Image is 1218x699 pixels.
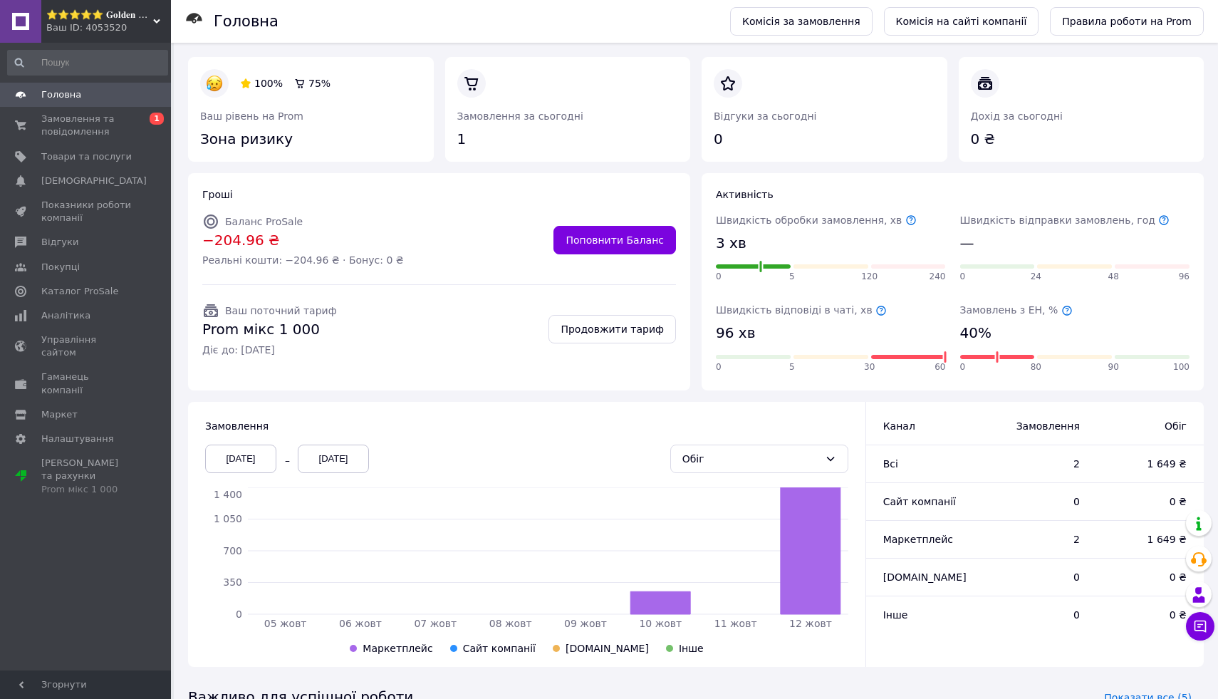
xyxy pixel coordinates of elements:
[935,361,945,373] span: 60
[264,618,307,629] tspan: 05 жовт
[41,483,132,496] div: Prom мікс 1 000
[41,309,90,322] span: Аналітика
[1050,7,1204,36] a: Правила роботи на Prom
[1108,532,1187,547] span: 1 649 ₴
[150,113,164,125] span: 1
[214,489,242,500] tspan: 1 400
[716,189,774,200] span: Активність
[1179,271,1190,283] span: 96
[682,451,819,467] div: Обіг
[41,371,132,396] span: Гаманець компанії
[1108,419,1187,433] span: Обіг
[996,495,1080,509] span: 0
[716,304,887,316] span: Швидкість відповіді в чаті, хв
[41,408,78,421] span: Маркет
[489,618,532,629] tspan: 08 жовт
[41,333,132,359] span: Управління сайтом
[463,643,536,654] span: Сайт компанії
[41,236,78,249] span: Відгуки
[564,618,607,629] tspan: 09 жовт
[883,420,915,432] span: Канал
[884,7,1039,36] a: Комісія на сайті компанії
[730,7,873,36] a: Комісія за замовлення
[883,458,898,470] span: Всi
[1186,612,1214,641] button: Чат з покупцем
[339,618,382,629] tspan: 06 жовт
[41,285,118,298] span: Каталог ProSale
[202,343,337,357] span: Діє до: [DATE]
[298,445,369,473] div: [DATE]
[996,532,1080,547] span: 2
[205,420,269,432] span: Замовлення
[1108,608,1187,622] span: 0 ₴
[214,513,242,524] tspan: 1 050
[41,175,147,187] span: [DEMOGRAPHIC_DATA]
[960,361,966,373] span: 0
[883,609,908,621] span: Інше
[996,570,1080,584] span: 0
[960,304,1073,316] span: Замовлень з ЕН, %
[225,216,303,227] span: Баланс ProSale
[41,88,81,101] span: Головна
[789,271,795,283] span: 5
[202,189,233,200] span: Гроші
[716,271,722,283] span: 0
[553,226,676,254] a: Поповнити Баланс
[414,618,457,629] tspan: 07 жовт
[930,271,946,283] span: 240
[363,643,432,654] span: Маркетплейс
[789,618,832,629] tspan: 12 жовт
[716,323,755,343] span: 96 хв
[202,253,404,267] span: Реальні кошти: −204.96 ₴ · Бонус: 0 ₴
[679,643,704,654] span: Інше
[254,78,283,89] span: 100%
[223,576,242,588] tspan: 350
[46,21,171,34] div: Ваш ID: 4053520
[883,534,953,545] span: Маркетплейс
[883,571,967,583] span: [DOMAIN_NAME]
[225,305,337,316] span: Ваш поточний тариф
[41,433,114,445] span: Налаштування
[716,233,746,254] span: 3 хв
[214,13,279,30] h1: Головна
[1031,271,1041,283] span: 24
[223,545,242,556] tspan: 700
[41,150,132,163] span: Товари та послуги
[1173,361,1190,373] span: 100
[639,618,682,629] tspan: 10 жовт
[883,496,956,507] span: Сайт компанії
[205,445,276,473] div: [DATE]
[46,9,153,21] span: ⭐️⭐️⭐️⭐️⭐️ 𝐆𝐨𝐥𝐝𝐞𝐧 𝐌𝐚𝐫𝐤𝐞𝐭
[960,323,991,343] span: 40%
[1108,495,1187,509] span: 0 ₴
[7,50,168,76] input: Пошук
[996,608,1080,622] span: 0
[308,78,330,89] span: 75%
[41,199,132,224] span: Показники роботи компанії
[1108,457,1187,471] span: 1 649 ₴
[236,609,242,620] tspan: 0
[716,214,917,226] span: Швидкість обробки замовлення, хв
[202,319,337,340] span: Prom мікс 1 000
[548,315,676,343] a: Продовжити тариф
[714,618,757,629] tspan: 11 жовт
[1031,361,1041,373] span: 80
[960,214,1170,226] span: Швидкість відправки замовлень, год
[1108,361,1119,373] span: 90
[202,230,404,251] span: −204.96 ₴
[789,361,795,373] span: 5
[41,261,80,274] span: Покупці
[864,361,875,373] span: 30
[1108,271,1119,283] span: 48
[566,643,649,654] span: [DOMAIN_NAME]
[41,457,132,496] span: [PERSON_NAME] та рахунки
[1108,570,1187,584] span: 0 ₴
[960,271,966,283] span: 0
[861,271,878,283] span: 120
[716,361,722,373] span: 0
[996,457,1080,471] span: 2
[960,233,974,254] span: —
[996,419,1080,433] span: Замовлення
[41,113,132,138] span: Замовлення та повідомлення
